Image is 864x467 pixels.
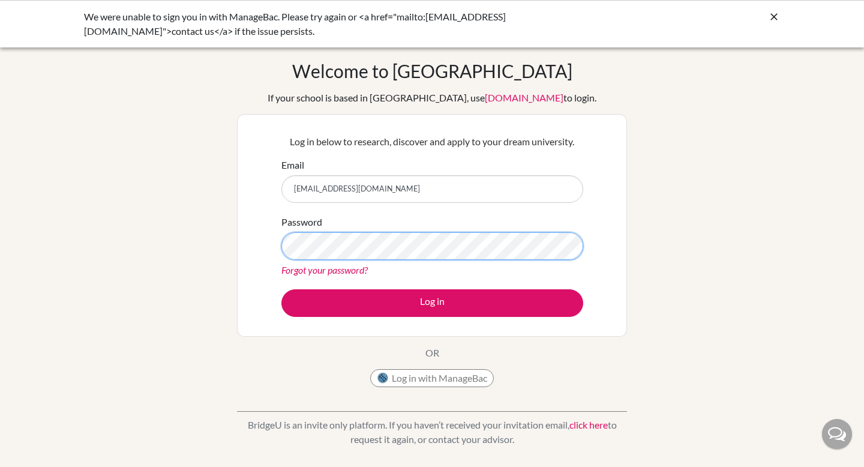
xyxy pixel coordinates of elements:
[370,369,494,387] button: Log in with ManageBac
[281,134,583,149] p: Log in below to research, discover and apply to your dream university.
[28,8,52,19] span: Help
[268,91,596,105] div: If your school is based in [GEOGRAPHIC_DATA], use to login.
[281,264,368,276] a: Forgot your password?
[281,215,322,229] label: Password
[485,92,563,103] a: [DOMAIN_NAME]
[281,289,583,317] button: Log in
[84,10,600,38] div: We were unable to sign you in with ManageBac. Please try again or <a href="mailto:[EMAIL_ADDRESS]...
[292,60,572,82] h1: Welcome to [GEOGRAPHIC_DATA]
[237,418,627,447] p: BridgeU is an invite only platform. If you haven’t received your invitation email, to request it ...
[281,158,304,172] label: Email
[425,346,439,360] p: OR
[569,419,608,430] a: click here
